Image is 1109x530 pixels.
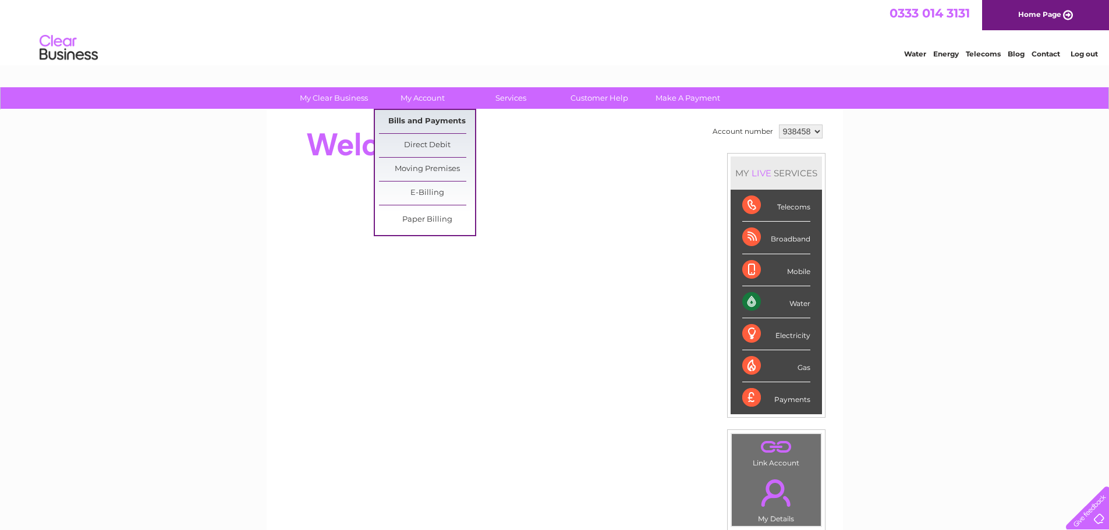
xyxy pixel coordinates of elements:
[749,168,774,179] div: LIVE
[379,208,475,232] a: Paper Billing
[286,87,382,109] a: My Clear Business
[731,156,822,190] div: MY SERVICES
[551,87,647,109] a: Customer Help
[731,469,821,527] td: My Details
[890,6,970,20] a: 0333 014 3131
[933,49,959,58] a: Energy
[39,30,98,66] img: logo.png
[640,87,736,109] a: Make A Payment
[742,190,810,222] div: Telecoms
[904,49,926,58] a: Water
[735,472,818,513] a: .
[742,318,810,350] div: Electricity
[374,87,470,109] a: My Account
[742,222,810,254] div: Broadband
[379,110,475,133] a: Bills and Payments
[463,87,559,109] a: Services
[735,437,818,457] a: .
[1032,49,1060,58] a: Contact
[379,182,475,205] a: E-Billing
[966,49,1001,58] a: Telecoms
[1071,49,1098,58] a: Log out
[742,254,810,286] div: Mobile
[280,6,830,56] div: Clear Business is a trading name of Verastar Limited (registered in [GEOGRAPHIC_DATA] No. 3667643...
[710,122,776,141] td: Account number
[731,433,821,470] td: Link Account
[742,382,810,414] div: Payments
[1008,49,1025,58] a: Blog
[379,158,475,181] a: Moving Premises
[379,134,475,157] a: Direct Debit
[742,350,810,382] div: Gas
[742,286,810,318] div: Water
